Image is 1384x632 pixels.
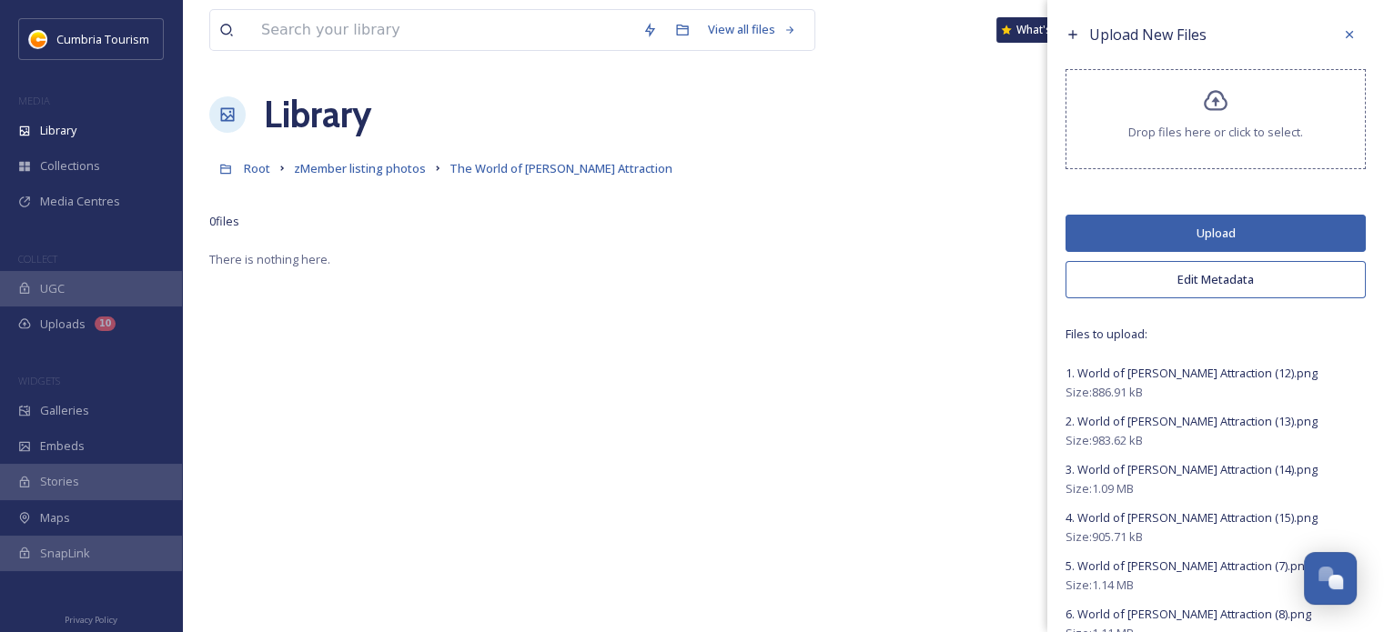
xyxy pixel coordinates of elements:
[1128,124,1303,141] span: Drop files here or click to select.
[252,10,633,50] input: Search your library
[18,374,60,387] span: WIDGETS
[40,316,86,333] span: Uploads
[264,87,371,142] a: Library
[56,31,149,47] span: Cumbria Tourism
[209,213,239,230] span: 0 file s
[1066,215,1366,252] button: Upload
[1066,606,1311,622] span: 6. World of [PERSON_NAME] Attraction (8).png
[65,607,117,629] a: Privacy Policy
[40,122,76,139] span: Library
[294,160,426,176] span: zMember listing photos
[1066,461,1318,477] span: 3. World of [PERSON_NAME] Attraction (14).png
[95,316,116,331] div: 10
[450,157,672,179] a: The World of [PERSON_NAME] Attraction
[1066,432,1143,449] span: Size: 983.62 kB
[40,473,79,490] span: Stories
[450,160,672,176] span: The World of [PERSON_NAME] Attraction
[244,157,270,179] a: Root
[1066,261,1366,298] button: Edit Metadata
[40,402,89,419] span: Galleries
[1089,25,1207,45] span: Upload New Files
[1066,480,1134,497] span: Size: 1.09 MB
[1066,413,1318,429] span: 2. World of [PERSON_NAME] Attraction (13).png
[1066,528,1143,546] span: Size: 905.71 kB
[40,545,90,562] span: SnapLink
[294,157,426,179] a: zMember listing photos
[1066,384,1143,401] span: Size: 886.91 kB
[1304,552,1357,605] button: Open Chat
[40,437,85,455] span: Embeds
[996,17,1087,43] a: What's New
[1066,365,1318,381] span: 1. World of [PERSON_NAME] Attraction (12).png
[209,251,330,267] span: There is nothing here.
[40,509,70,527] span: Maps
[40,193,120,210] span: Media Centres
[40,157,100,175] span: Collections
[1066,326,1366,343] span: Files to upload:
[18,94,50,107] span: MEDIA
[40,280,65,297] span: UGC
[244,160,270,176] span: Root
[1066,509,1318,526] span: 4. World of [PERSON_NAME] Attraction (15).png
[1066,557,1311,574] span: 5. World of [PERSON_NAME] Attraction (7).png
[18,252,57,266] span: COLLECT
[699,12,805,47] a: View all files
[65,614,117,626] span: Privacy Policy
[29,30,47,48] img: images.jpg
[1066,577,1134,594] span: Size: 1.14 MB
